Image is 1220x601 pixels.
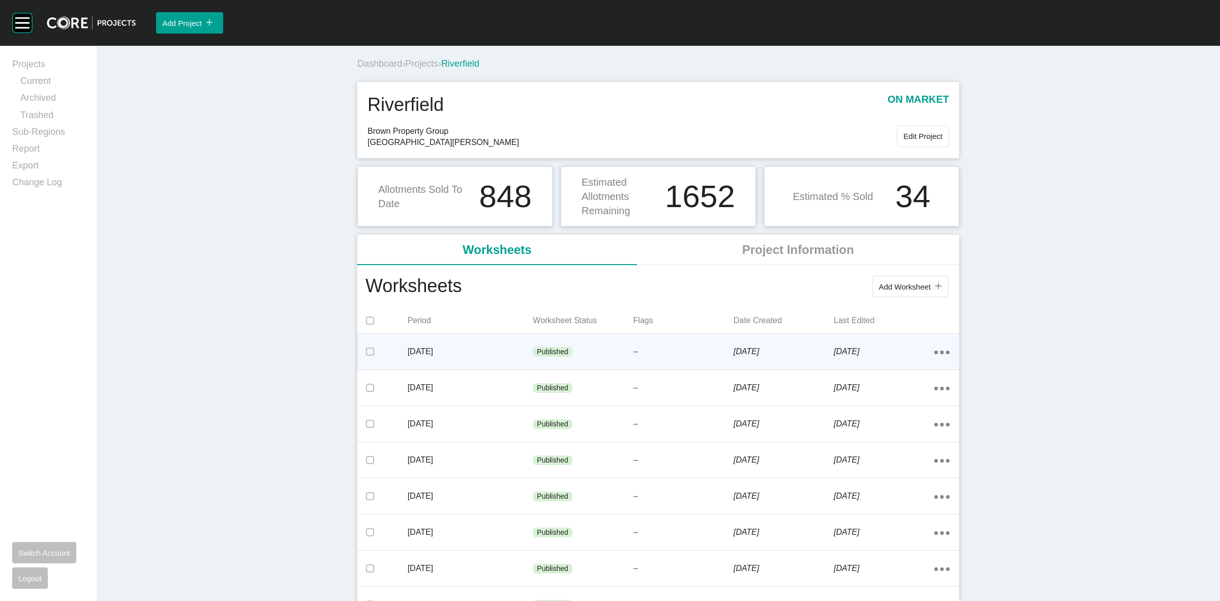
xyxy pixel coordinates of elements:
[20,75,84,92] a: Current
[20,92,84,108] a: Archived
[582,175,659,218] p: Estimated Allotments Remaining
[834,346,934,357] p: [DATE]
[734,563,834,574] p: [DATE]
[162,19,202,27] span: Add Project
[12,58,84,75] a: Projects
[834,491,934,502] p: [DATE]
[408,382,533,393] p: [DATE]
[537,383,568,393] p: Published
[479,181,532,212] h1: 848
[834,382,934,393] p: [DATE]
[895,181,930,212] h1: 34
[734,491,834,502] p: [DATE]
[888,92,949,118] p: on market
[12,176,84,193] a: Change Log
[834,527,934,538] p: [DATE]
[12,542,76,563] button: Switch Account
[734,315,834,326] p: Date Created
[357,59,402,69] a: Dashboard
[368,137,897,148] span: [GEOGRAPHIC_DATA][PERSON_NAME]
[734,527,834,538] p: [DATE]
[537,419,568,430] p: Published
[408,315,533,326] p: Period
[156,12,223,34] button: Add Project
[734,382,834,393] p: [DATE]
[633,492,734,502] p: --
[368,126,897,137] span: Brown Property Group
[834,315,934,326] p: Last Edited
[12,142,84,159] a: Report
[18,574,42,583] span: Logout
[402,59,405,69] span: ›
[537,455,568,466] p: Published
[834,563,934,574] p: [DATE]
[633,315,734,326] p: Flags
[12,567,48,589] button: Logout
[633,455,734,466] p: --
[903,132,942,140] span: Edit Project
[408,491,533,502] p: [DATE]
[365,273,462,300] h1: Worksheets
[408,527,533,538] p: [DATE]
[441,59,479,69] span: Riverfield
[408,418,533,430] p: [DATE]
[405,59,438,69] a: Projects
[734,346,834,357] p: [DATE]
[897,126,949,147] button: Edit Project
[734,454,834,466] p: [DATE]
[357,235,637,265] li: Worksheets
[408,563,533,574] p: [DATE]
[834,454,934,466] p: [DATE]
[408,454,533,466] p: [DATE]
[537,564,568,574] p: Published
[368,92,444,118] h1: Riverfield
[879,282,931,291] span: Add Worksheet
[47,16,136,30] img: core-logo-dark.3138cae2.png
[633,347,734,357] p: --
[637,235,959,265] li: Project Information
[793,189,873,204] p: Estimated % Sold
[438,59,441,69] span: ›
[20,109,84,126] a: Trashed
[12,159,84,176] a: Export
[408,346,533,357] p: [DATE]
[834,418,934,430] p: [DATE]
[378,182,473,211] p: Allotments Sold To Date
[633,564,734,574] p: --
[533,315,633,326] p: Worksheet Status
[633,528,734,538] p: --
[633,419,734,430] p: --
[12,126,84,142] a: Sub-Regions
[872,276,949,297] button: Add Worksheet
[665,181,735,212] h1: 1652
[633,383,734,393] p: --
[537,347,568,357] p: Published
[18,549,70,557] span: Switch Account
[537,492,568,502] p: Published
[734,418,834,430] p: [DATE]
[537,528,568,538] p: Published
